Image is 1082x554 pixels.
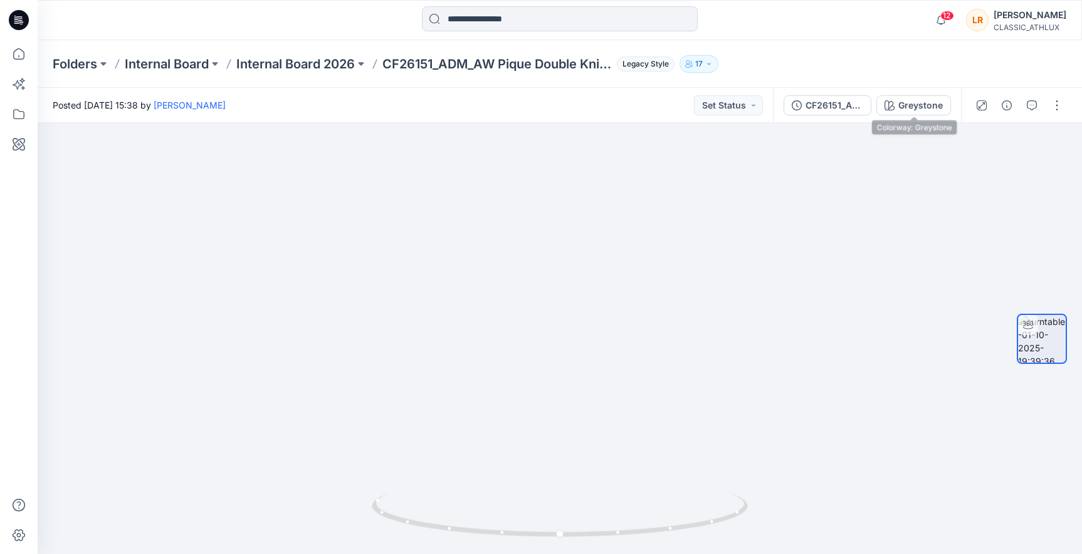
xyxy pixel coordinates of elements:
a: Internal Board [125,55,209,73]
a: Internal Board 2026 [236,55,355,73]
a: [PERSON_NAME] [154,100,226,110]
button: 17 [680,55,718,73]
button: CF26151_ADM_AW Pique Double Knit FZ [DATE] [784,95,871,115]
button: Legacy Style [612,55,675,73]
button: Greystone [876,95,951,115]
button: Details [997,95,1017,115]
img: turntable-01-10-2025-19:39:36 [1018,315,1066,363]
div: LR [966,9,989,31]
div: [PERSON_NAME] [994,8,1066,23]
p: 17 [695,57,703,71]
div: CF26151_ADM_AW Pique Double Knit FZ [DATE] [806,99,863,112]
span: Legacy Style [617,56,675,72]
span: 12 [940,11,954,21]
img: eyJhbGciOiJIUzI1NiIsImtpZCI6IjAiLCJzbHQiOiJzZXMiLCJ0eXAiOiJKV1QifQ.eyJkYXRhIjp7InR5cGUiOiJzdG9yYW... [371,105,748,554]
div: Greystone [898,99,943,112]
a: Folders [53,55,97,73]
p: CF26151_ADM_AW Pique Double Knit FZ [DATE] [382,55,612,73]
span: Posted [DATE] 15:38 by [53,99,226,112]
div: CLASSIC_ATHLUX [994,23,1066,32]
